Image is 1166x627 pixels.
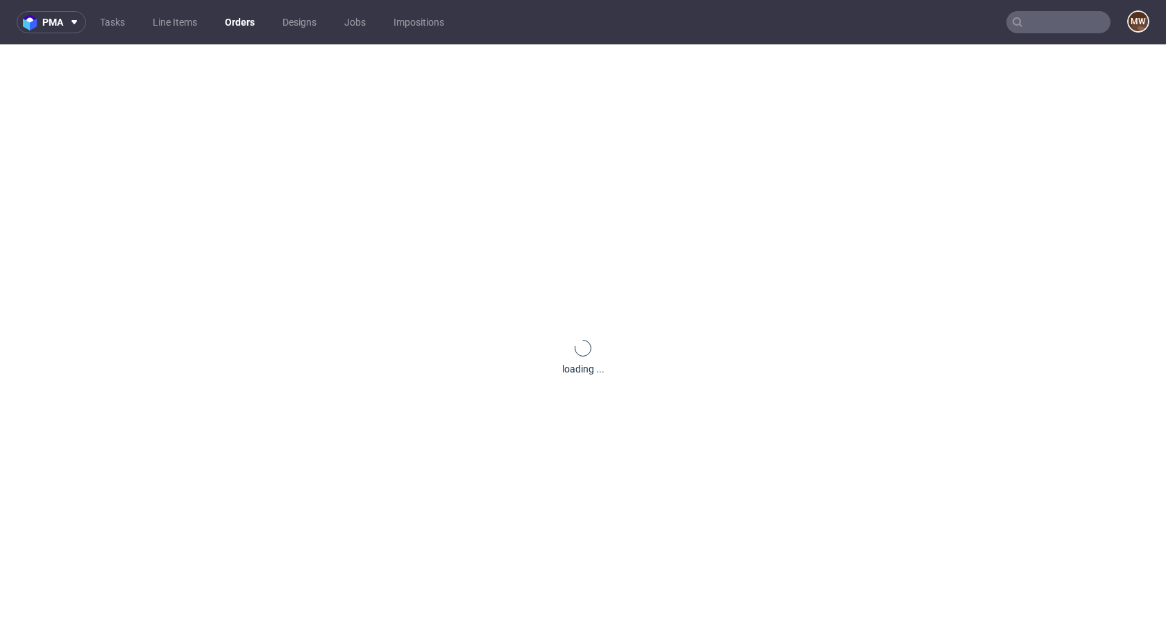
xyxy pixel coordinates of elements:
[23,15,42,31] img: logo
[562,362,605,376] div: loading ...
[217,11,263,33] a: Orders
[1129,12,1148,31] figcaption: MW
[42,17,63,27] span: pma
[92,11,133,33] a: Tasks
[385,11,453,33] a: Impositions
[274,11,325,33] a: Designs
[17,11,86,33] button: pma
[144,11,205,33] a: Line Items
[336,11,374,33] a: Jobs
